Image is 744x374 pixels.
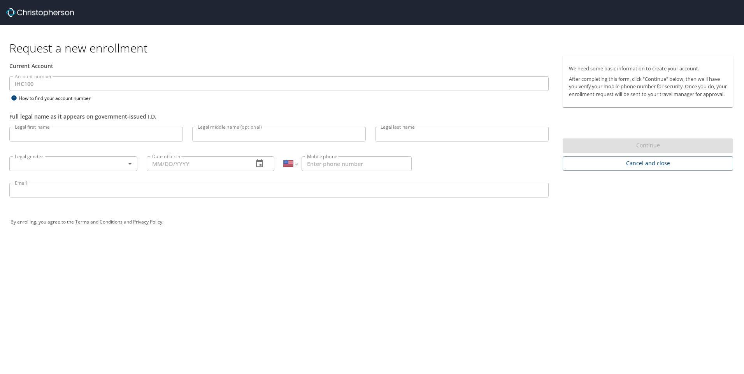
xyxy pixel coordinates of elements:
input: Enter phone number [302,156,412,171]
div: Current Account [9,62,549,70]
img: cbt logo [6,8,74,17]
input: MM/DD/YYYY [147,156,247,171]
span: Cancel and close [569,159,727,168]
a: Terms and Conditions [75,218,123,225]
div: ​ [9,156,137,171]
div: By enrolling, you agree to the and . [11,212,733,232]
p: We need some basic information to create your account. [569,65,727,72]
a: Privacy Policy [133,218,162,225]
div: Full legal name as it appears on government-issued I.D. [9,112,549,121]
div: How to find your account number [9,93,107,103]
p: After completing this form, click "Continue" below, then we'll have you verify your mobile phone ... [569,75,727,98]
h1: Request a new enrollment [9,40,739,56]
button: Cancel and close [563,156,733,171]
